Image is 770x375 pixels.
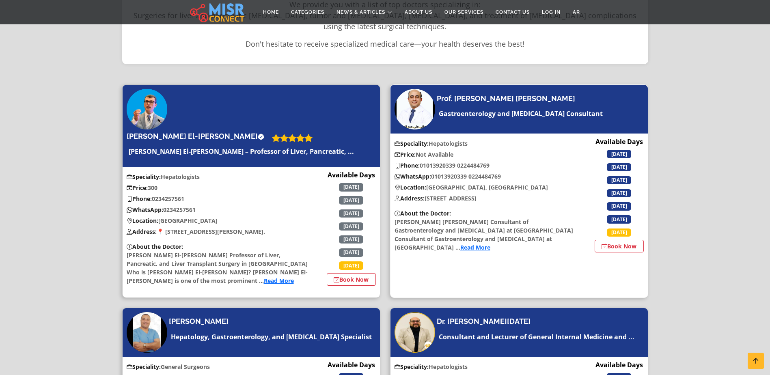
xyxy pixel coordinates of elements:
[127,147,356,156] a: [PERSON_NAME] El-[PERSON_NAME] – Professor of Liver, Pancreatic, ...
[330,4,399,20] a: News & Articles
[123,242,313,285] p: [PERSON_NAME] El-[PERSON_NAME] Professor of Liver, Pancreatic, and Liver Transplant Surgery in [G...
[437,317,531,326] h4: Dr. [PERSON_NAME][DATE]
[127,173,161,181] b: Speciality:
[395,183,426,191] b: Location:
[127,132,268,141] a: [PERSON_NAME] El-[PERSON_NAME]
[339,235,363,244] span: [DATE]
[390,209,581,252] p: [PERSON_NAME] [PERSON_NAME] Consultant of Gastroenterology and [MEDICAL_DATA] at [GEOGRAPHIC_DATA...
[395,172,431,180] b: WhatsApp:
[390,172,581,181] p: 01013920339 0224484769
[130,39,640,50] p: Don't hesitate to receive specialized medical care—your health deserves the best!
[607,215,631,223] span: [DATE]
[607,163,631,171] span: [DATE]
[127,312,167,353] img: Dr. Mahmoud Mokhtar
[336,9,385,16] span: News & Articles
[437,94,575,103] h4: Prof. [PERSON_NAME] [PERSON_NAME]
[490,4,536,20] a: Contact Us
[437,109,605,119] a: Gastroenterology and [MEDICAL_DATA] Consultant
[395,140,429,147] b: Speciality:
[395,194,425,202] b: Address:
[327,170,376,286] div: Available Days
[127,217,158,224] b: Location:
[327,273,376,286] a: Book Now
[390,362,581,371] p: Hepatologists
[607,150,631,158] span: [DATE]
[339,196,363,204] span: [DATE]
[127,184,148,192] b: Price:
[339,183,363,191] span: [DATE]
[169,317,229,326] h4: [PERSON_NAME]
[258,134,264,140] svg: Verified account
[595,240,644,252] a: Book Now
[123,362,313,371] p: General Surgeons
[390,183,581,192] p: [GEOGRAPHIC_DATA], [GEOGRAPHIC_DATA]
[127,89,167,129] img: Dr. Ahmed El-Gendy
[127,206,163,213] b: WhatsApp:
[390,139,581,148] p: Hepatologists
[339,248,363,256] span: [DATE]
[395,162,420,169] b: Phone:
[257,4,285,20] a: Home
[390,150,581,159] p: Not Available
[169,317,231,326] a: [PERSON_NAME]
[607,202,631,210] span: [DATE]
[339,222,363,231] span: [DATE]
[395,209,451,217] b: About the Doctor:
[339,209,363,218] span: [DATE]
[127,228,157,235] b: Address:
[123,183,313,192] p: 300
[285,4,330,20] a: Categories
[395,89,435,129] img: Prof. Dr. Hani Ali Abdel Rahman
[595,137,644,252] div: Available Days
[264,277,294,284] a: Read More
[395,312,435,353] img: Dr. Mohamed Ramadan
[438,4,490,20] a: Our Services
[127,363,161,371] b: Speciality:
[390,194,581,203] p: [STREET_ADDRESS]
[607,228,631,237] span: [DATE]
[395,151,416,158] b: Price:
[607,189,631,197] span: [DATE]
[607,176,631,184] span: [DATE]
[169,332,374,342] a: Hepatology, Gastroenterology, and [MEDICAL_DATA] Specialist
[399,4,438,20] a: About Us
[190,2,244,22] img: main.misr_connect
[127,243,183,250] b: About the Doctor:
[460,244,490,251] a: Read More
[123,205,313,214] p: 0234257561
[123,172,313,181] p: Hepatologists
[123,227,313,236] p: 📍 [STREET_ADDRESS][PERSON_NAME].
[395,363,429,371] b: Speciality:
[127,132,264,141] h4: [PERSON_NAME] El-[PERSON_NAME]
[123,194,313,203] p: 0234257561
[536,4,567,20] a: Log in
[127,195,152,203] b: Phone:
[437,317,533,326] a: Dr. [PERSON_NAME][DATE]
[123,216,313,225] p: [GEOGRAPHIC_DATA]
[339,261,363,269] span: [DATE]
[390,161,581,170] p: 01013920339 0224484769
[567,4,586,20] a: AR
[437,332,636,342] a: Consultant and Lecturer of General Internal Medicine and ...
[437,94,577,103] a: Prof. [PERSON_NAME] [PERSON_NAME]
